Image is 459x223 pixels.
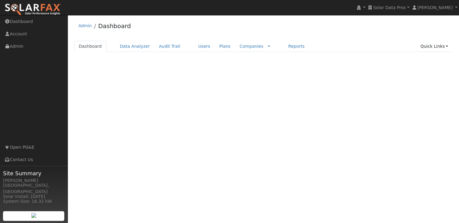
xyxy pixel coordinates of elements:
a: Data Analyzer [115,41,155,52]
a: Dashboard [98,22,131,30]
span: Site Summary [3,169,65,177]
img: SolarFax [5,3,61,16]
div: System Size: 16.32 kW [3,198,65,205]
a: Dashboard [74,41,107,52]
a: Plans [215,41,235,52]
a: Audit Trail [155,41,185,52]
img: retrieve [31,213,36,218]
div: [PERSON_NAME] [3,177,65,184]
a: Users [194,41,215,52]
span: [PERSON_NAME] [417,5,453,10]
a: Companies [240,44,263,49]
a: Reports [284,41,309,52]
div: [GEOGRAPHIC_DATA], [GEOGRAPHIC_DATA] [3,182,65,195]
span: Solar Data Pros [373,5,406,10]
div: Solar Install: [DATE] [3,193,65,200]
a: Quick Links [416,41,453,52]
a: Admin [78,23,92,28]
